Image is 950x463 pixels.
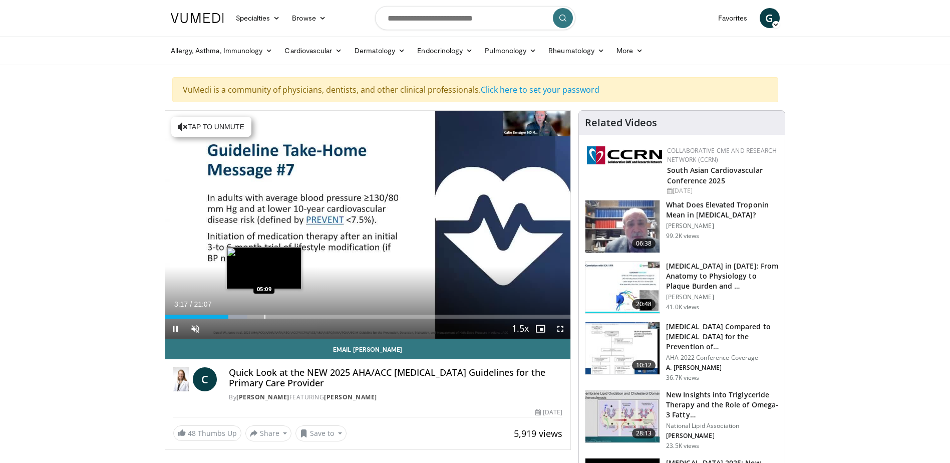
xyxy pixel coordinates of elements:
div: [DATE] [535,408,562,417]
img: Dr. Catherine P. Benziger [173,367,189,391]
span: 28:13 [632,428,656,438]
img: a04ee3ba-8487-4636-b0fb-5e8d268f3737.png.150x105_q85_autocrop_double_scale_upscale_version-0.2.png [587,146,662,164]
a: Browse [286,8,332,28]
img: 98daf78a-1d22-4ebe-927e-10afe95ffd94.150x105_q85_crop-smart_upscale.jpg [585,200,660,253]
img: 45ea033d-f728-4586-a1ce-38957b05c09e.150x105_q85_crop-smart_upscale.jpg [585,390,660,442]
a: C [193,367,217,391]
h3: [MEDICAL_DATA] in [DATE]: From Anatomy to Physiology to Plaque Burden and … [666,261,779,291]
span: 3:17 [174,300,188,308]
div: [DATE] [667,186,777,195]
button: Share [245,425,292,441]
video-js: Video Player [165,111,571,339]
h3: New Insights into Triglyceride Therapy and the Role of Omega-3 Fatty… [666,390,779,420]
p: A. [PERSON_NAME] [666,364,779,372]
a: G [760,8,780,28]
a: Endocrinology [411,41,479,61]
p: 36.7K views [666,374,699,382]
img: 7c0f9b53-1609-4588-8498-7cac8464d722.150x105_q85_crop-smart_upscale.jpg [585,322,660,374]
a: 10:12 [MEDICAL_DATA] Compared to [MEDICAL_DATA] for the Prevention of… AHA 2022 Conference Covera... [585,322,779,382]
h4: Quick Look at the NEW 2025 AHA/ACC [MEDICAL_DATA] Guidelines for the Primary Care Provider [229,367,562,389]
p: [PERSON_NAME] [666,222,779,230]
span: 48 [188,428,196,438]
button: Playback Rate [510,319,530,339]
a: Email [PERSON_NAME] [165,339,571,359]
span: 06:38 [632,239,656,249]
a: 48 Thumbs Up [173,425,241,441]
a: Dermatology [349,41,412,61]
a: Cardiovascular [278,41,348,61]
p: AHA 2022 Conference Coverage [666,354,779,362]
a: South Asian Cardiovascular Conference 2025 [667,165,763,185]
img: 823da73b-7a00-425d-bb7f-45c8b03b10c3.150x105_q85_crop-smart_upscale.jpg [585,262,660,314]
a: [PERSON_NAME] [324,393,377,401]
p: 23.5K views [666,442,699,450]
a: Rheumatology [542,41,610,61]
a: 06:38 What Does Elevated Troponin Mean in [MEDICAL_DATA]? [PERSON_NAME] 99.2K views [585,200,779,253]
button: Save to [295,425,347,441]
input: Search topics, interventions [375,6,575,30]
p: [PERSON_NAME] [666,293,779,301]
a: Allergy, Asthma, Immunology [165,41,279,61]
span: 21:07 [194,300,211,308]
a: Specialties [230,8,286,28]
span: 5,919 views [514,427,562,439]
p: 41.0K views [666,303,699,311]
button: Enable picture-in-picture mode [530,319,550,339]
h3: What Does Elevated Troponin Mean in [MEDICAL_DATA]? [666,200,779,220]
a: 28:13 New Insights into Triglyceride Therapy and the Role of Omega-3 Fatty… National Lipid Associ... [585,390,779,450]
a: [PERSON_NAME] [236,393,289,401]
a: 20:48 [MEDICAL_DATA] in [DATE]: From Anatomy to Physiology to Plaque Burden and … [PERSON_NAME] 4... [585,261,779,314]
a: More [610,41,649,61]
button: Pause [165,319,185,339]
span: 10:12 [632,360,656,370]
button: Tap to unmute [171,117,251,137]
button: Unmute [185,319,205,339]
span: 20:48 [632,299,656,309]
button: Fullscreen [550,319,570,339]
span: / [190,300,192,308]
h4: Related Videos [585,117,657,129]
a: Pulmonology [479,41,542,61]
a: Favorites [712,8,754,28]
img: image.jpeg [226,247,301,289]
div: Progress Bar [165,315,571,319]
p: [PERSON_NAME] [666,432,779,440]
p: National Lipid Association [666,422,779,430]
a: Collaborative CME and Research Network (CCRN) [667,146,777,164]
img: VuMedi Logo [171,13,224,23]
p: 99.2K views [666,232,699,240]
h3: [MEDICAL_DATA] Compared to [MEDICAL_DATA] for the Prevention of… [666,322,779,352]
div: VuMedi is a community of physicians, dentists, and other clinical professionals. [172,77,778,102]
a: Click here to set your password [481,84,599,95]
div: By FEATURING [229,393,562,402]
